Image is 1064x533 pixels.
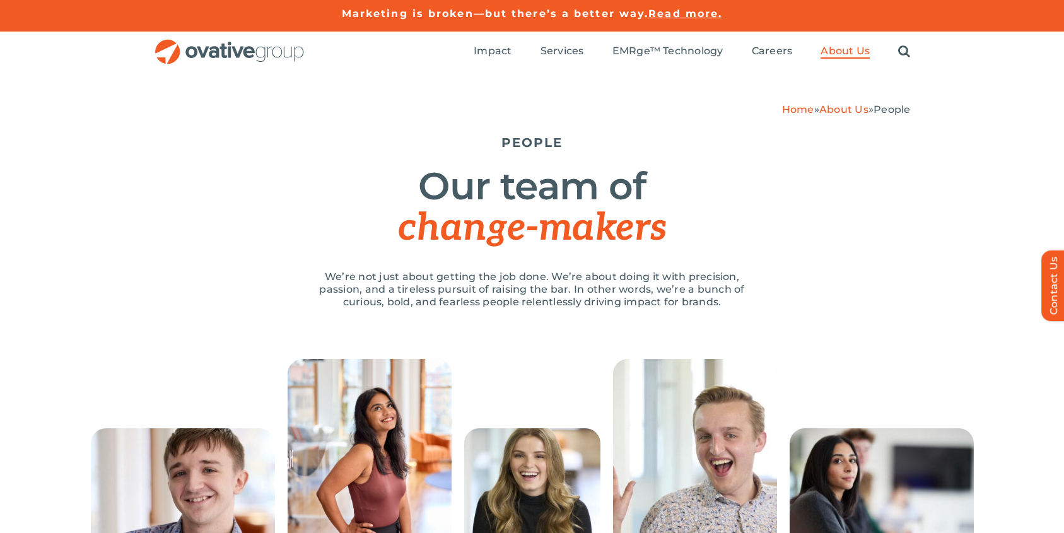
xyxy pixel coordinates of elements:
[648,8,722,20] a: Read more.
[782,103,911,115] span: » »
[154,135,911,150] h5: PEOPLE
[821,45,870,59] a: About Us
[474,32,910,72] nav: Menu
[612,45,723,57] span: EMRge™ Technology
[898,45,910,59] a: Search
[821,45,870,57] span: About Us
[154,38,305,50] a: OG_Full_horizontal_RGB
[782,103,814,115] a: Home
[541,45,584,57] span: Services
[819,103,868,115] a: About Us
[752,45,793,57] span: Careers
[874,103,910,115] span: People
[752,45,793,59] a: Careers
[474,45,512,59] a: Impact
[305,271,759,308] p: We’re not just about getting the job done. We’re about doing it with precision, passion, and a ti...
[398,206,665,251] span: change-makers
[154,166,911,249] h1: Our team of
[474,45,512,57] span: Impact
[342,8,649,20] a: Marketing is broken—but there’s a better way.
[612,45,723,59] a: EMRge™ Technology
[541,45,584,59] a: Services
